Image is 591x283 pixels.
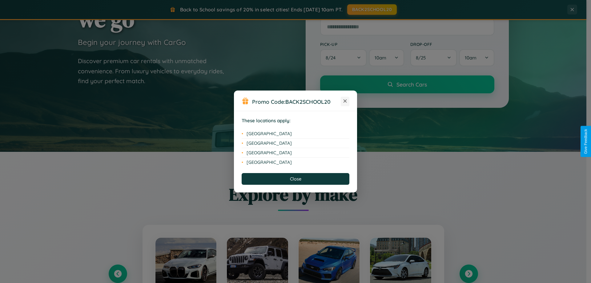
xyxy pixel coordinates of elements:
li: [GEOGRAPHIC_DATA] [242,129,349,139]
li: [GEOGRAPHIC_DATA] [242,148,349,158]
b: BACK2SCHOOL20 [285,98,331,105]
li: [GEOGRAPHIC_DATA] [242,158,349,167]
button: Close [242,173,349,185]
div: Give Feedback [584,129,588,154]
li: [GEOGRAPHIC_DATA] [242,139,349,148]
h3: Promo Code: [252,98,341,105]
strong: These locations apply: [242,118,291,123]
